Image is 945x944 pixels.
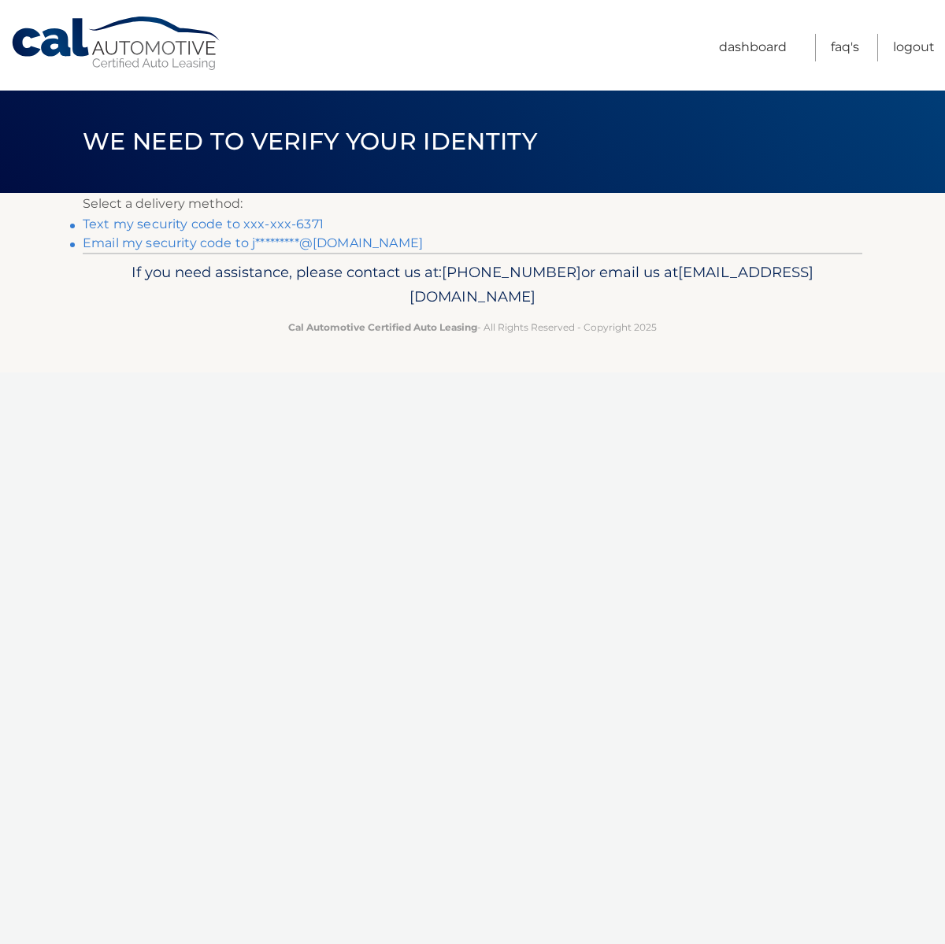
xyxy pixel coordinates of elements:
[83,193,862,215] p: Select a delivery method:
[442,263,581,281] span: [PHONE_NUMBER]
[893,34,935,61] a: Logout
[831,34,859,61] a: FAQ's
[10,16,223,72] a: Cal Automotive
[288,321,477,333] strong: Cal Automotive Certified Auto Leasing
[719,34,787,61] a: Dashboard
[83,127,537,156] span: We need to verify your identity
[93,319,852,335] p: - All Rights Reserved - Copyright 2025
[83,235,423,250] a: Email my security code to j*********@[DOMAIN_NAME]
[93,260,852,310] p: If you need assistance, please contact us at: or email us at
[83,217,324,231] a: Text my security code to xxx-xxx-6371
